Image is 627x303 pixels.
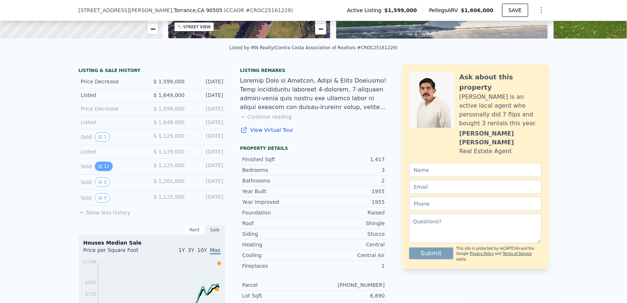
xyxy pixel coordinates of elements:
span: , Torrance [172,7,223,14]
div: 3 [314,166,385,174]
div: Central [314,241,385,248]
span: $ 1,599,000 [154,79,185,84]
span: Active Listing [347,7,385,14]
span: $ 1,201,000 [154,178,185,184]
span: $ 1,179,000 [154,149,185,155]
div: [DATE] [191,162,223,171]
div: [DATE] [191,91,223,99]
tspan: $733 [85,292,96,297]
span: $ 1,125,000 [154,194,185,200]
div: Parcel [242,281,314,289]
div: LISTING & SALE HISTORY [79,68,226,75]
div: Listed by IRN Realty (Contra Costa Association of Realtors #CROC25161229) [229,45,397,50]
span: [STREET_ADDRESS][PERSON_NAME] [79,7,172,14]
input: Name [409,163,541,177]
span: $1,606,000 [461,7,494,13]
div: Shingle [314,220,385,227]
div: Sold [81,177,146,187]
span: # CROC25161229 [246,7,291,13]
a: Terms of Service [503,252,532,256]
button: Show Options [534,3,549,18]
div: Loremip Dolo si Ametcon, Adipi & Elits Doeiusmo! Temp incididuntu laboreet 4-dolorem, 7-aliquaen ... [240,76,387,112]
a: View Virtual Tour [240,126,387,134]
span: Max [210,247,221,255]
div: Lot Sqft [242,292,314,299]
span: 3Y [188,247,194,253]
div: Sold [81,132,146,142]
div: Heating [242,241,314,248]
span: , CA 90505 [196,7,223,13]
div: Roof [242,220,314,227]
tspan: $1148 [82,259,96,264]
div: [DATE] [191,105,223,112]
div: Sale [205,225,226,235]
span: $ 1,125,000 [154,133,185,139]
a: Zoom out [315,24,326,35]
div: Listed [81,91,146,99]
div: Year Built [242,188,314,195]
button: Show less history [79,206,131,216]
div: Rent [184,225,205,235]
div: STREET VIEW [183,24,211,30]
div: Cooling [242,252,314,259]
div: Listing remarks [240,68,387,73]
div: Real Estate Agent [460,147,512,156]
div: Foundation [242,209,314,216]
span: $ 1,599,000 [154,106,185,112]
div: [DATE] [191,119,223,126]
div: [DATE] [191,148,223,155]
div: Price per Square Foot [83,246,152,258]
div: Bathrooms [242,177,314,184]
tspan: $883 [85,280,96,285]
div: [PHONE_NUMBER] [314,281,385,289]
div: 2 [314,177,385,184]
span: − [318,24,323,33]
span: $ 1,125,000 [154,162,185,168]
button: Continue reading [240,113,292,120]
div: Listed [81,119,146,126]
div: Ask about this property [460,72,541,93]
div: Bedrooms [242,166,314,174]
div: Stucco [314,230,385,238]
input: Phone [409,197,541,211]
div: Siding [242,230,314,238]
div: Raised [314,209,385,216]
button: SAVE [502,4,528,17]
span: CCAOR [226,7,244,13]
div: Houses Median Sale [83,239,221,246]
button: Submit [409,248,454,259]
button: View historical data [95,132,110,142]
div: Finished Sqft [242,156,314,163]
button: View historical data [95,162,113,171]
div: Central Air [314,252,385,259]
div: [DATE] [191,177,223,187]
div: Sold [81,162,146,171]
span: Pellego ARV [429,7,461,14]
div: Year Improved [242,198,314,206]
div: [PERSON_NAME] is an active local agent who personally did 7 flips and bought 3 rentals this year. [460,93,541,128]
div: Fireplaces [242,262,314,270]
div: 1955 [314,188,385,195]
div: This site is protected by reCAPTCHA and the Google and apply. [456,246,541,262]
div: Price Decrease [81,78,146,85]
div: [DATE] [191,78,223,85]
button: View historical data [95,177,110,187]
a: Zoom out [147,24,158,35]
div: 1 [314,262,385,270]
div: 1955 [314,198,385,206]
div: [DATE] [191,193,223,203]
div: [DATE] [191,132,223,142]
span: − [150,24,155,33]
input: Email [409,180,541,194]
a: Privacy Policy [470,252,494,256]
div: Listed [81,148,146,155]
span: $ 1,649,000 [154,92,185,98]
div: [PERSON_NAME] [PERSON_NAME] [460,129,541,147]
div: 6,890 [314,292,385,299]
span: 10Y [197,247,207,253]
span: $ 1,649,000 [154,119,185,125]
span: $1,599,000 [385,7,417,14]
div: Sold [81,193,146,203]
div: Property details [240,145,387,151]
span: 1Y [179,247,185,253]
